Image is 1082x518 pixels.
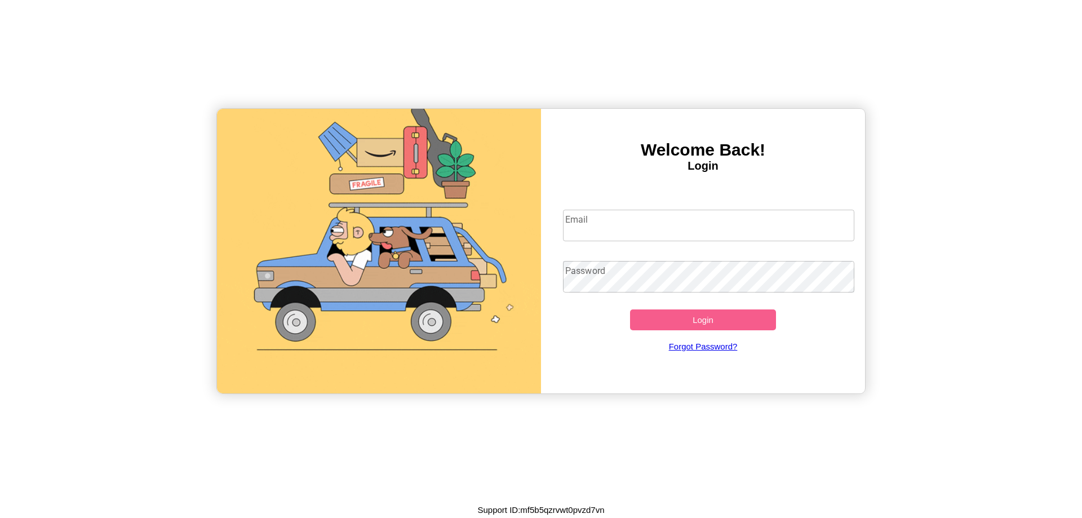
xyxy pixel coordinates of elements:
button: Login [630,309,776,330]
a: Forgot Password? [557,330,849,362]
h4: Login [541,160,865,172]
img: gif [217,109,541,393]
h3: Welcome Back! [541,140,865,160]
p: Support ID: mf5b5qzrvwt0pvzd7vn [477,502,604,517]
